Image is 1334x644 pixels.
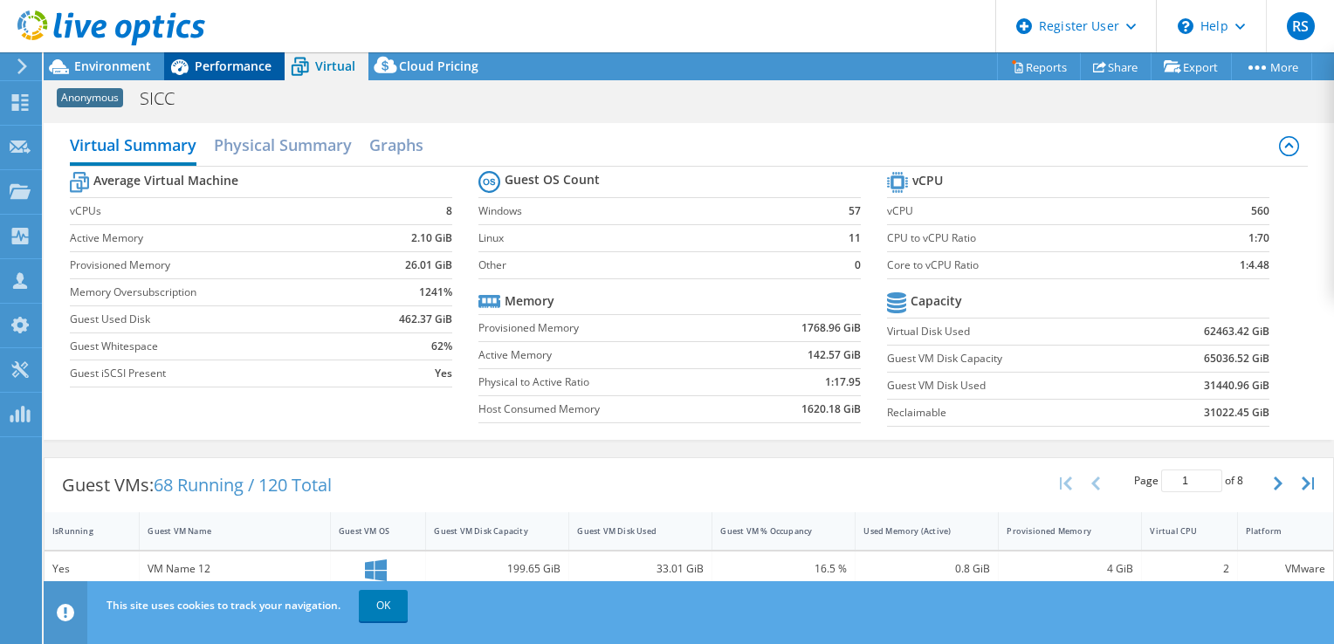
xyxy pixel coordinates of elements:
div: Used Memory (Active) [863,525,969,537]
label: Guest Used Disk [70,311,361,328]
b: Memory [505,292,554,310]
div: 4 GiB [1007,559,1133,579]
a: Reports [997,53,1081,80]
b: 62463.42 GiB [1204,323,1269,340]
b: 31022.45 GiB [1204,404,1269,421]
h1: SICC [132,89,202,108]
div: 33.01 GiB [577,559,704,579]
label: vCPUs [70,202,361,220]
b: 26.01 GiB [405,257,452,274]
h2: Graphs [369,127,423,162]
label: Core to vCPU Ratio [887,257,1182,274]
span: 8 [1237,473,1243,488]
span: 68 Running / 120 Total [154,473,332,497]
span: Virtual [315,58,355,74]
b: Capacity [911,292,962,310]
div: 2 [1150,559,1228,579]
div: Guest VM % Occupancy [720,525,826,537]
div: Guest VM Name [148,525,301,537]
b: 1:17.95 [825,373,861,391]
label: Active Memory [478,346,741,364]
label: Other [478,257,826,274]
div: Yes [52,559,131,579]
b: 462.37 GiB [399,311,452,328]
label: Guest Whitespace [70,338,361,355]
label: Reclaimable [887,404,1138,421]
span: Environment [74,58,151,74]
b: 1768.96 GiB [801,319,861,337]
b: 2.10 GiB [411,230,452,247]
a: OK [359,590,408,621]
div: 199.65 GiB [434,559,560,579]
b: Guest OS Count [505,171,600,188]
label: Guest VM Disk Used [887,377,1138,394]
div: 0.8 GiB [863,559,990,579]
svg: \n [1178,18,1193,34]
b: 31440.96 GiB [1204,377,1269,394]
span: Page of [1134,469,1243,492]
b: 62% [431,338,452,355]
b: vCPU [912,172,943,189]
b: 0 [855,257,861,274]
input: jump to page [1161,469,1222,492]
span: Anonymous [57,88,123,107]
b: 1:70 [1248,230,1269,247]
label: Virtual Disk Used [887,323,1138,340]
b: 560 [1251,202,1269,220]
label: Host Consumed Memory [478,401,741,418]
b: 65036.52 GiB [1204,350,1269,367]
label: Active Memory [70,230,361,247]
b: 11 [849,230,861,247]
div: Guest VM Disk Used [577,525,683,537]
label: Guest VM Disk Capacity [887,350,1138,367]
label: Provisioned Memory [478,319,741,337]
label: Physical to Active Ratio [478,373,741,391]
a: Share [1080,53,1152,80]
div: IsRunning [52,525,110,537]
div: VMware [1246,559,1325,579]
h2: Virtual Summary [70,127,196,166]
a: Export [1151,53,1232,80]
b: 1:4.48 [1240,257,1269,274]
label: Provisioned Memory [70,257,361,274]
label: vCPU [887,202,1182,220]
label: Windows [478,202,826,220]
div: Guest VMs: [45,458,349,512]
label: CPU to vCPU Ratio [887,230,1182,247]
b: 142.57 GiB [808,346,861,364]
span: Cloud Pricing [399,58,478,74]
div: VM Name 12 [148,559,322,579]
div: Virtual CPU [1150,525,1207,537]
div: 16.5 % [720,559,847,579]
b: 8 [446,202,452,220]
label: Memory Oversubscription [70,284,361,301]
div: Platform [1246,525,1304,537]
h2: Physical Summary [214,127,352,162]
b: Yes [435,365,452,382]
div: Guest VM Disk Capacity [434,525,540,537]
div: Provisioned Memory [1007,525,1112,537]
b: 57 [849,202,861,220]
b: 1241% [419,284,452,301]
label: Linux [478,230,826,247]
label: Guest iSCSI Present [70,365,361,382]
span: RS [1287,12,1315,40]
span: This site uses cookies to track your navigation. [107,598,340,613]
b: 1620.18 GiB [801,401,861,418]
span: Performance [195,58,272,74]
div: Guest VM OS [339,525,396,537]
a: More [1231,53,1312,80]
b: Average Virtual Machine [93,172,238,189]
